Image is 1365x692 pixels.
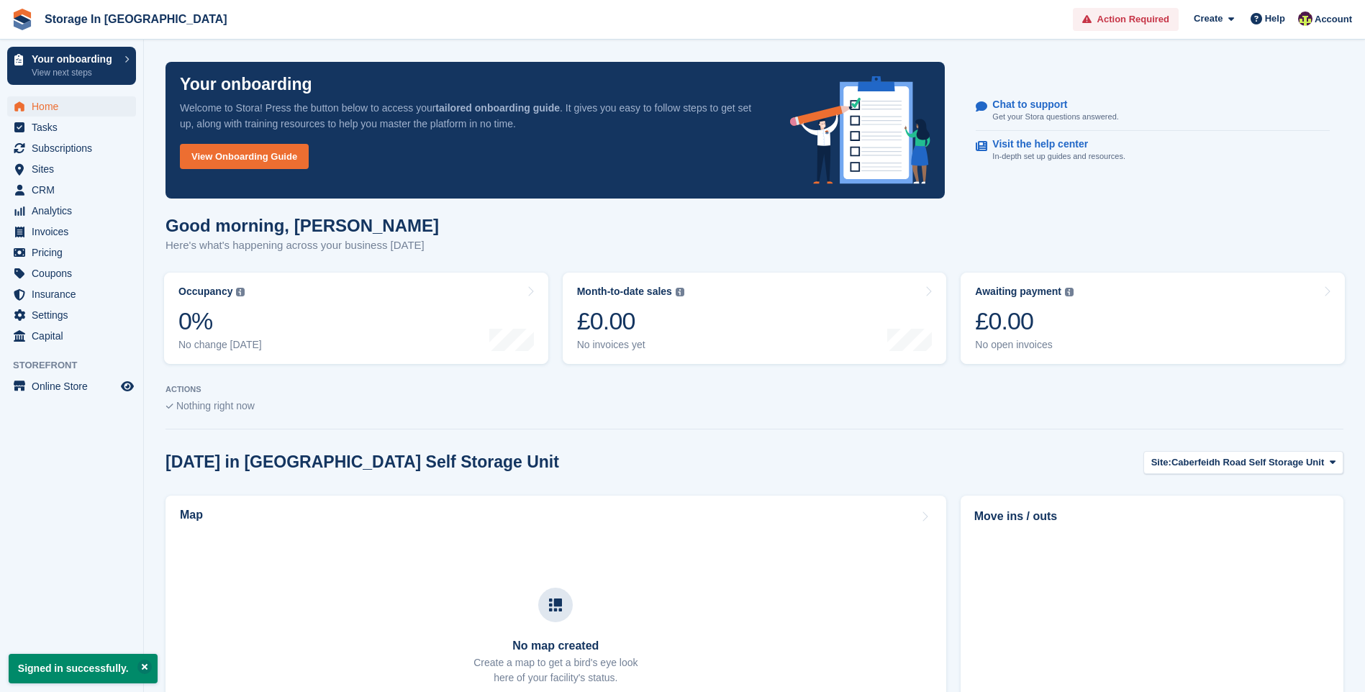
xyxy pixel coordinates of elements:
a: menu [7,117,136,137]
a: menu [7,242,136,263]
a: menu [7,263,136,283]
h2: Move ins / outs [974,508,1330,525]
p: View next steps [32,66,117,79]
div: 0% [178,306,262,336]
a: menu [7,180,136,200]
h3: No map created [473,639,638,652]
span: Coupons [32,263,118,283]
span: Sites [32,159,118,179]
span: Insurance [32,284,118,304]
div: Month-to-date sales [577,286,672,298]
img: icon-info-grey-7440780725fd019a000dd9b08b2336e03edf1995a4989e88bcd33f0948082b44.svg [676,288,684,296]
span: Action Required [1097,12,1169,27]
img: onboarding-info-6c161a55d2c0e0a8cae90662b2fe09162a5109e8cc188191df67fb4f79e88e88.svg [790,76,931,184]
span: Analytics [32,201,118,221]
p: Get your Stora questions answered. [992,111,1118,123]
p: Your onboarding [32,54,117,64]
a: Month-to-date sales £0.00 No invoices yet [563,273,947,364]
span: Tasks [32,117,118,137]
a: View Onboarding Guide [180,144,309,169]
a: Chat to support Get your Stora questions answered. [976,91,1330,131]
span: CRM [32,180,118,200]
a: Your onboarding View next steps [7,47,136,85]
div: £0.00 [975,306,1074,336]
a: menu [7,222,136,242]
p: In-depth set up guides and resources. [992,150,1125,163]
span: Settings [32,305,118,325]
h1: Good morning, [PERSON_NAME] [165,216,439,235]
span: Nothing right now [176,400,255,411]
strong: tailored onboarding guide [435,102,560,114]
img: Colin Wood [1298,12,1312,26]
a: Preview store [119,378,136,395]
button: Site: Caberfeidh Road Self Storage Unit [1143,451,1343,475]
span: Online Store [32,376,118,396]
p: Chat to support [992,99,1107,111]
a: menu [7,96,136,117]
p: Signed in successfully. [9,654,158,683]
a: menu [7,284,136,304]
a: Action Required [1073,8,1179,32]
p: Your onboarding [180,76,312,93]
img: icon-info-grey-7440780725fd019a000dd9b08b2336e03edf1995a4989e88bcd33f0948082b44.svg [1065,288,1074,296]
span: Help [1265,12,1285,26]
a: menu [7,159,136,179]
img: stora-icon-8386f47178a22dfd0bd8f6a31ec36ba5ce8667c1dd55bd0f319d3a0aa187defe.svg [12,9,33,30]
span: Caberfeidh Road Self Storage Unit [1171,455,1324,470]
div: Occupancy [178,286,232,298]
span: Storefront [13,358,143,373]
div: No open invoices [975,339,1074,351]
p: Create a map to get a bird's eye look here of your facility's status. [473,655,638,686]
a: menu [7,326,136,346]
span: Home [32,96,118,117]
a: menu [7,201,136,221]
span: Invoices [32,222,118,242]
h2: Map [180,509,203,522]
span: Subscriptions [32,138,118,158]
img: icon-info-grey-7440780725fd019a000dd9b08b2336e03edf1995a4989e88bcd33f0948082b44.svg [236,288,245,296]
p: Welcome to Stora! Press the button below to access your . It gives you easy to follow steps to ge... [180,100,767,132]
div: Awaiting payment [975,286,1061,298]
a: menu [7,305,136,325]
img: blank_slate_check_icon-ba018cac091ee9be17c0a81a6c232d5eb81de652e7a59be601be346b1b6ddf79.svg [165,404,173,409]
span: Account [1315,12,1352,27]
span: Create [1194,12,1223,26]
span: Site: [1151,455,1171,470]
a: Storage In [GEOGRAPHIC_DATA] [39,7,233,31]
div: No invoices yet [577,339,684,351]
h2: [DATE] in [GEOGRAPHIC_DATA] Self Storage Unit [165,452,559,472]
div: £0.00 [577,306,684,336]
a: menu [7,138,136,158]
a: Awaiting payment £0.00 No open invoices [961,273,1345,364]
p: Visit the help center [992,138,1114,150]
span: Capital [32,326,118,346]
span: Pricing [32,242,118,263]
p: Here's what's happening across your business [DATE] [165,237,439,254]
a: menu [7,376,136,396]
div: No change [DATE] [178,339,262,351]
p: ACTIONS [165,385,1343,394]
a: Visit the help center In-depth set up guides and resources. [976,131,1330,170]
img: map-icn-33ee37083ee616e46c38cad1a60f524a97daa1e2b2c8c0bc3eb3415660979fc1.svg [549,598,562,611]
a: Occupancy 0% No change [DATE] [164,273,548,364]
